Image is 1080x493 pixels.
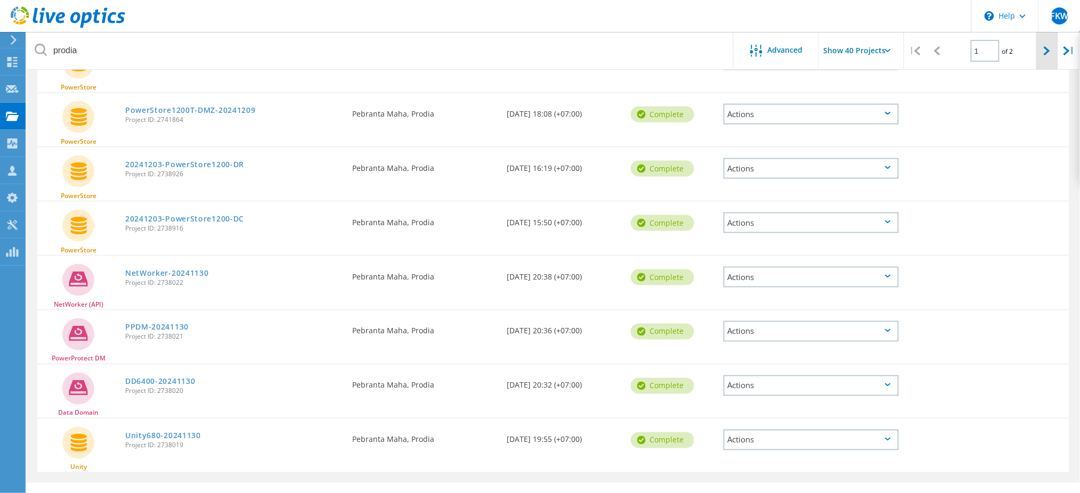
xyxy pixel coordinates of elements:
div: Actions [724,267,899,287]
span: Project ID: 2738020 [125,388,342,395]
div: Pebranta Maha, Prodia [347,256,502,291]
div: [DATE] 18:08 (+07:00) [502,93,626,128]
span: PowerStore [61,84,96,91]
div: [DATE] 20:36 (+07:00) [502,310,626,346]
span: Data Domain [58,410,99,416]
div: [DATE] 20:32 (+07:00) [502,365,626,400]
div: Actions [724,104,899,125]
div: | [1058,32,1080,70]
a: Unity680-20241130 [125,432,201,440]
input: Search projects by name, owner, ID, company, etc [27,32,734,69]
a: PPDM-20241130 [125,324,189,331]
div: Complete [631,324,694,340]
div: Pebranta Maha, Prodia [347,310,502,346]
span: Project ID: 2738019 [125,442,342,449]
span: PowerProtect DM [52,356,105,362]
div: [DATE] 16:19 (+07:00) [502,147,626,183]
div: Complete [631,378,694,394]
a: NetWorker-20241130 [125,269,209,277]
a: Live Optics Dashboard [11,22,125,30]
div: Pebranta Maha, Prodia [347,365,502,400]
span: NetWorker (API) [54,301,103,308]
div: Pebranta Maha, Prodia [347,202,502,237]
span: Project ID: 2738916 [125,225,342,232]
span: Advanced [768,46,803,54]
div: Actions [724,430,899,450]
div: [DATE] 20:38 (+07:00) [502,256,626,291]
a: PowerStore1200T-DMZ-20241209 [125,106,256,114]
span: Project ID: 2741864 [125,117,342,123]
div: Actions [724,158,899,179]
div: [DATE] 19:55 (+07:00) [502,419,626,454]
div: Actions [724,321,899,342]
div: Pebranta Maha, Prodia [347,93,502,128]
span: of 2 [1002,47,1013,56]
div: | [904,32,926,70]
div: Pebranta Maha, Prodia [347,419,502,454]
div: Actions [724,375,899,396]
div: Complete [631,269,694,285]
span: Unity [70,464,87,471]
div: [DATE] 15:50 (+07:00) [502,202,626,237]
div: Complete [631,161,694,177]
span: PowerStore [61,247,96,253]
span: Project ID: 2738022 [125,280,342,286]
a: 20241203-PowerStore1200-DC [125,215,244,223]
svg: \n [985,11,994,21]
div: Complete [631,106,694,122]
div: Complete [631,215,694,231]
span: FKW [1050,12,1068,20]
a: DD6400-20241130 [125,378,196,385]
span: PowerStore [61,193,96,199]
div: Actions [724,212,899,233]
div: Complete [631,432,694,448]
span: Project ID: 2738021 [125,334,342,340]
a: 20241203-PowerStore1200-DR [125,161,244,168]
span: PowerStore [61,138,96,145]
span: Project ID: 2738926 [125,171,342,177]
div: Pebranta Maha, Prodia [347,147,502,183]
